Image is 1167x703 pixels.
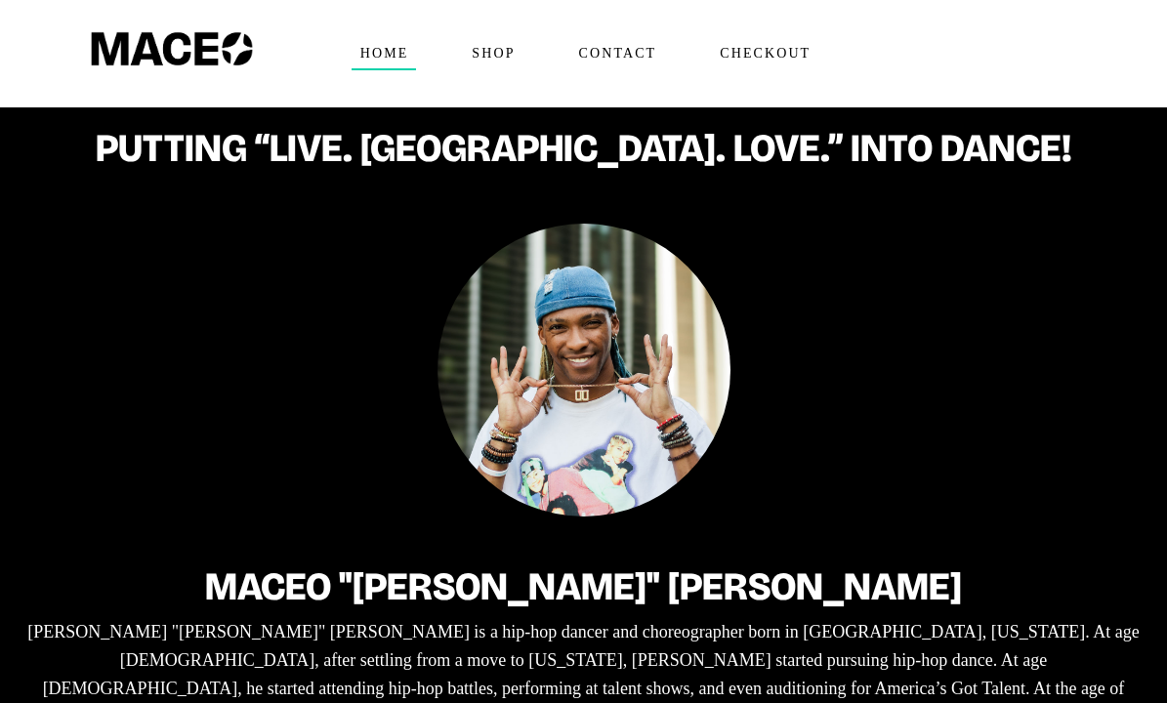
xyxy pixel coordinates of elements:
[352,38,417,69] span: Home
[463,38,522,69] span: Shop
[711,38,818,69] span: Checkout
[22,565,1146,608] h2: Maceo "[PERSON_NAME]" [PERSON_NAME]
[570,38,665,69] span: Contact
[438,224,730,517] img: Maceo Harrison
